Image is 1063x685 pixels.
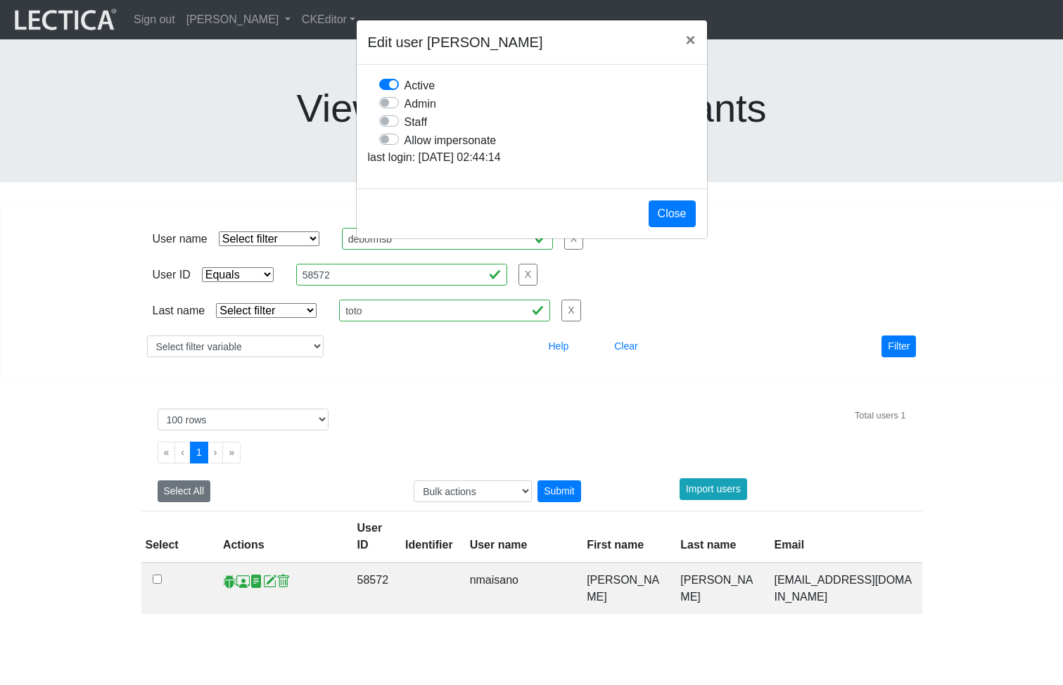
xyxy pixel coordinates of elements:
p: last login: [DATE] 02:44:14 [368,149,696,166]
button: Close [649,200,696,227]
h5: Edit user [PERSON_NAME] [368,32,543,53]
label: Admin [405,94,436,113]
label: Staff [405,113,428,131]
label: Allow impersonate [405,131,497,149]
label: Active [405,76,435,94]
button: Close [674,20,706,60]
span: × [685,30,695,49]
